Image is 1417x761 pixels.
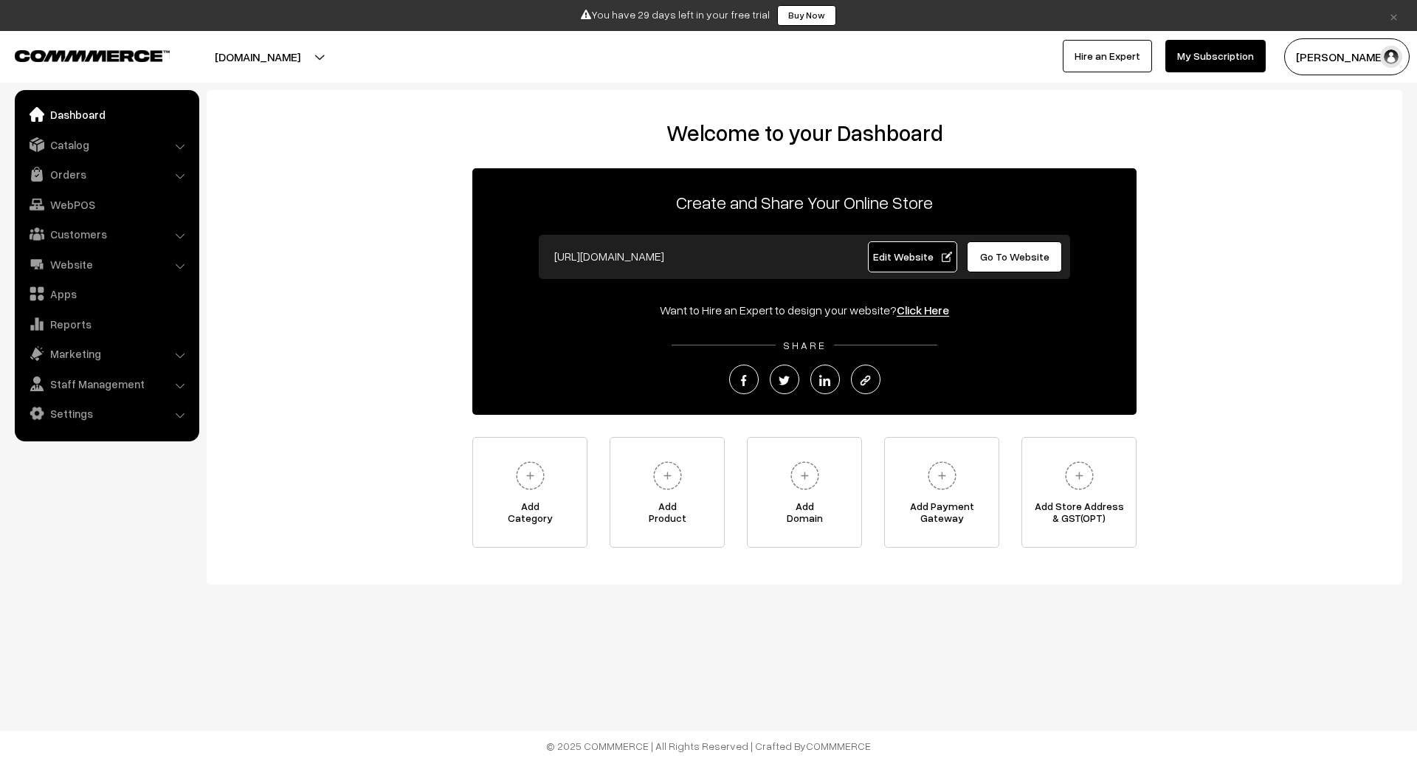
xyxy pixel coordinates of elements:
[647,455,688,496] img: plus.svg
[18,191,194,218] a: WebPOS
[785,455,825,496] img: plus.svg
[15,46,144,63] a: COMMMERCE
[18,371,194,397] a: Staff Management
[922,455,962,496] img: plus.svg
[18,400,194,427] a: Settings
[610,437,725,548] a: AddProduct
[776,339,834,351] span: SHARE
[18,280,194,307] a: Apps
[777,5,836,26] a: Buy Now
[221,120,1387,146] h2: Welcome to your Dashboard
[980,250,1049,263] span: Go To Website
[884,437,999,548] a: Add PaymentGateway
[472,437,587,548] a: AddCategory
[748,500,861,530] span: Add Domain
[868,241,958,272] a: Edit Website
[1380,46,1402,68] img: user
[15,50,170,61] img: COMMMERCE
[18,340,194,367] a: Marketing
[472,301,1137,319] div: Want to Hire an Expert to design your website?
[18,221,194,247] a: Customers
[18,251,194,278] a: Website
[1059,455,1100,496] img: plus.svg
[610,500,724,530] span: Add Product
[747,437,862,548] a: AddDomain
[1063,40,1152,72] a: Hire an Expert
[473,500,587,530] span: Add Category
[18,161,194,187] a: Orders
[1284,38,1410,75] button: [PERSON_NAME]
[806,740,871,752] a: COMMMERCE
[1165,40,1266,72] a: My Subscription
[510,455,551,496] img: plus.svg
[472,189,1137,216] p: Create and Share Your Online Store
[967,241,1062,272] a: Go To Website
[1384,7,1404,24] a: ×
[1021,437,1137,548] a: Add Store Address& GST(OPT)
[5,5,1412,26] div: You have 29 days left in your free trial
[1022,500,1136,530] span: Add Store Address & GST(OPT)
[885,500,999,530] span: Add Payment Gateway
[897,303,949,317] a: Click Here
[163,38,352,75] button: [DOMAIN_NAME]
[18,101,194,128] a: Dashboard
[18,131,194,158] a: Catalog
[18,311,194,337] a: Reports
[873,250,952,263] span: Edit Website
